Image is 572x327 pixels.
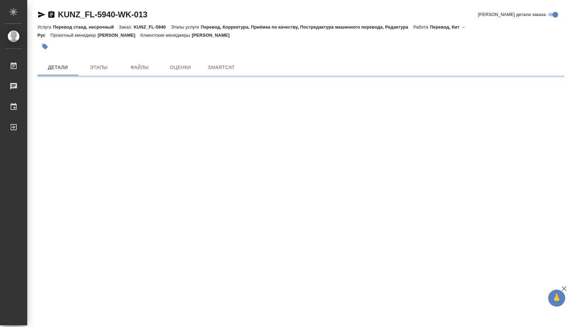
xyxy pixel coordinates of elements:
[82,63,115,72] span: Этапы
[171,24,201,30] p: Этапы услуги
[37,39,52,54] button: Добавить тэг
[50,33,97,38] p: Проектный менеджер
[58,10,147,19] a: KUNZ_FL-5940-WK-013
[413,24,430,30] p: Работа
[201,24,413,30] p: Перевод, Корректура, Приёмка по качеству, Постредактура машинного перевода, Редактура
[53,24,119,30] p: Перевод станд. несрочный
[119,24,133,30] p: Заказ:
[192,33,235,38] p: [PERSON_NAME]
[205,63,238,72] span: SmartCat
[548,290,565,307] button: 🙏
[47,11,55,19] button: Скопировать ссылку
[141,33,192,38] p: Клиентские менеджеры
[37,11,46,19] button: Скопировать ссылку для ЯМессенджера
[478,11,546,18] span: [PERSON_NAME] детали заказа
[123,63,156,72] span: Файлы
[37,24,53,30] p: Услуга
[98,33,141,38] p: [PERSON_NAME]
[551,291,562,305] span: 🙏
[42,63,74,72] span: Детали
[134,24,171,30] p: KUNZ_FL-5940
[164,63,197,72] span: Оценки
